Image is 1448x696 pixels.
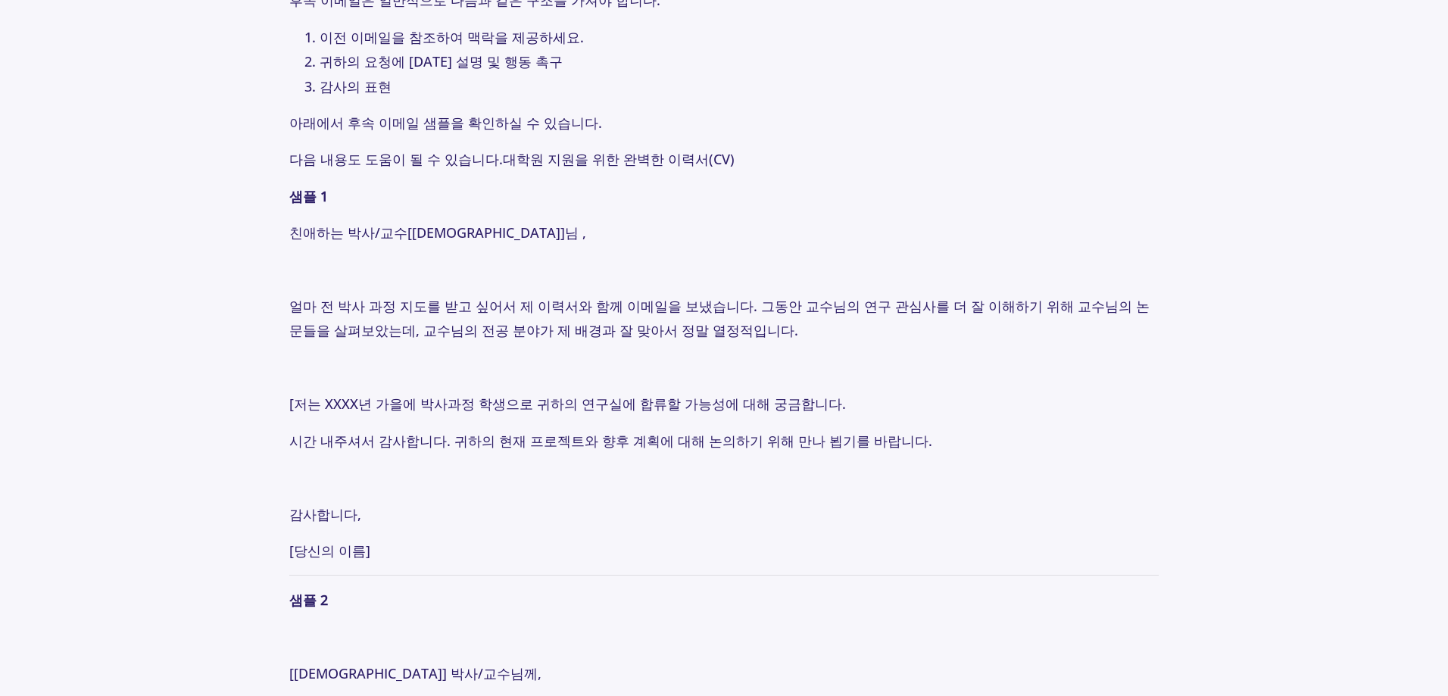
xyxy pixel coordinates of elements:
[289,150,503,168] font: 다음 내용도 도움이 될 수 있습니다.
[320,28,584,46] font: 이전 이메일을 참조하여 맥락을 제공하세요.
[289,114,602,132] font: 아래에서 후속 이메일 샘플을 확인하실 수 있습니다.
[320,77,392,95] font: 감사의 표현
[407,223,565,242] font: [[DEMOGRAPHIC_DATA]]
[289,395,294,413] a: [
[565,223,586,242] font: 님 ,
[289,187,328,205] font: 샘플 1
[289,664,541,682] font: [[DEMOGRAPHIC_DATA]] 박사/교수님께,
[289,223,407,242] font: 친애하는 박사/교수
[289,505,361,523] font: 감사합니다,
[289,542,370,560] font: [당신의 이름]
[289,432,932,450] font: 시간 내주셔서 감사합니다. 귀하의 현재 프로젝트와 향후 계획에 대해 논의하기 위해 만나 뵙기를 바랍니다.
[320,52,563,70] font: 귀하의 요청에 [DATE] 설명 및 행동 촉구
[503,150,735,168] a: 대학원 지원을 위한 완벽한 이력서(CV)
[294,395,846,413] font: 저는 XXXX년 가을에 박사과정 학생으로 귀하의 연구실에 합류할 가능성에 대해 궁금합니다.
[289,297,1150,339] font: 얼마 전 박사 과정 지도를 받고 싶어서 제 이력서와 함께 이메일을 보냈습니다. 그동안 교수님의 연구 관심사를 더 잘 이해하기 위해 교수님의 논문들을 살펴보았는데, 교수님의 전...
[289,591,328,609] font: 샘플 2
